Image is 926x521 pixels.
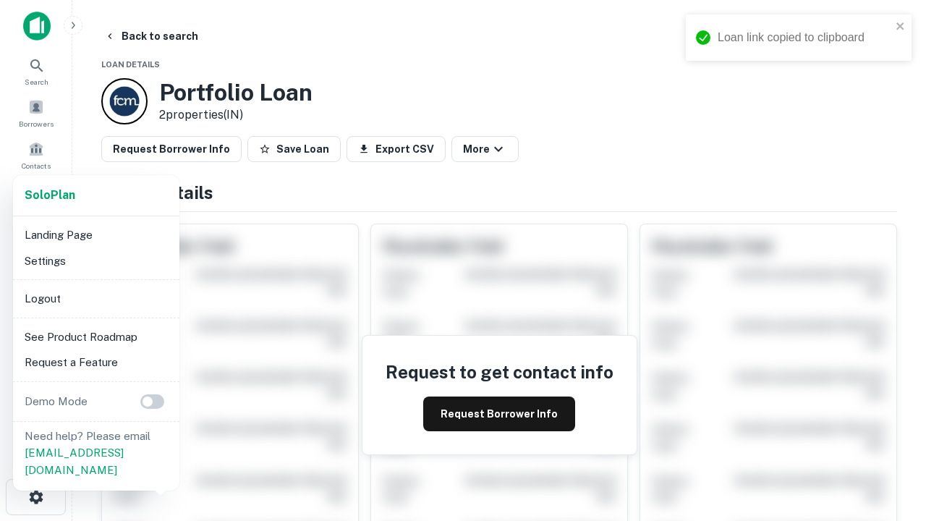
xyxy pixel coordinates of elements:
a: [EMAIL_ADDRESS][DOMAIN_NAME] [25,446,124,476]
iframe: Chat Widget [854,405,926,475]
strong: Solo Plan [25,188,75,202]
div: Loan link copied to clipboard [718,29,891,46]
li: See Product Roadmap [19,324,174,350]
button: close [896,20,906,34]
a: SoloPlan [25,187,75,204]
p: Demo Mode [19,393,93,410]
li: Logout [19,286,174,312]
li: Landing Page [19,222,174,248]
li: Request a Feature [19,350,174,376]
p: Need help? Please email [25,428,168,479]
li: Settings [19,248,174,274]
